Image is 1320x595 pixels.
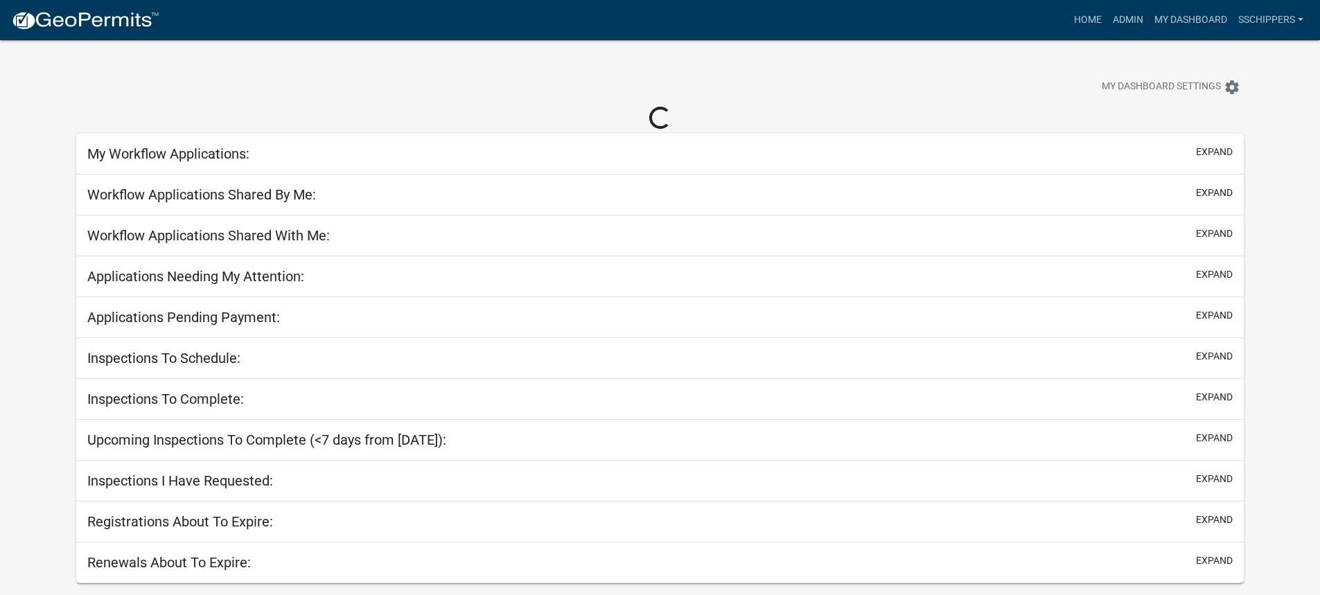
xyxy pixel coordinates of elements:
button: expand [1196,431,1233,445]
h5: Renewals About To Expire: [87,554,251,571]
h5: Applications Needing My Attention: [87,268,304,285]
button: expand [1196,308,1233,323]
a: Admin [1107,7,1149,33]
h5: Upcoming Inspections To Complete (<7 days from [DATE]): [87,432,446,448]
button: expand [1196,390,1233,405]
i: settings [1224,79,1240,96]
h5: Inspections I Have Requested: [87,472,273,489]
button: expand [1196,349,1233,364]
span: My Dashboard Settings [1102,79,1221,96]
h5: My Workflow Applications: [87,145,249,162]
button: expand [1196,472,1233,486]
a: sschippers [1233,7,1309,33]
h5: Inspections To Schedule: [87,350,240,366]
a: Home [1068,7,1107,33]
h5: Registrations About To Expire: [87,513,273,530]
button: My Dashboard Settingssettings [1091,73,1251,100]
h5: Inspections To Complete: [87,391,244,407]
button: expand [1196,267,1233,282]
button: expand [1196,513,1233,527]
button: expand [1196,227,1233,241]
h5: Workflow Applications Shared With Me: [87,227,330,244]
button: expand [1196,553,1233,568]
h5: Applications Pending Payment: [87,309,280,326]
button: expand [1196,145,1233,159]
button: expand [1196,186,1233,200]
a: My Dashboard [1149,7,1233,33]
h5: Workflow Applications Shared By Me: [87,186,316,203]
